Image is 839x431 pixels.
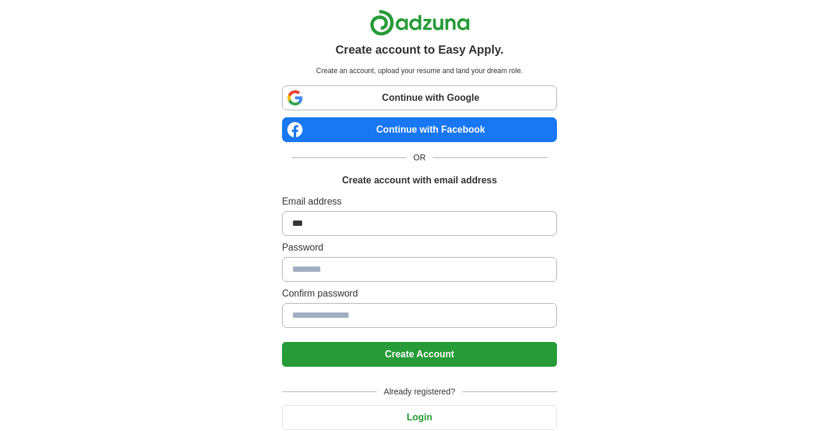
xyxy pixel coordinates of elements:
button: Login [282,405,557,430]
label: Password [282,241,557,255]
p: Create an account, upload your resume and land your dream role. [284,65,555,76]
span: OR [406,152,433,164]
h1: Create account to Easy Apply. [336,41,504,58]
label: Email address [282,195,557,209]
label: Confirm password [282,287,557,301]
span: Already registered? [377,386,462,398]
a: Login [282,412,557,422]
button: Create Account [282,342,557,367]
img: Adzuna logo [370,9,470,36]
a: Continue with Facebook [282,117,557,142]
a: Continue with Google [282,85,557,110]
h1: Create account with email address [342,173,497,187]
